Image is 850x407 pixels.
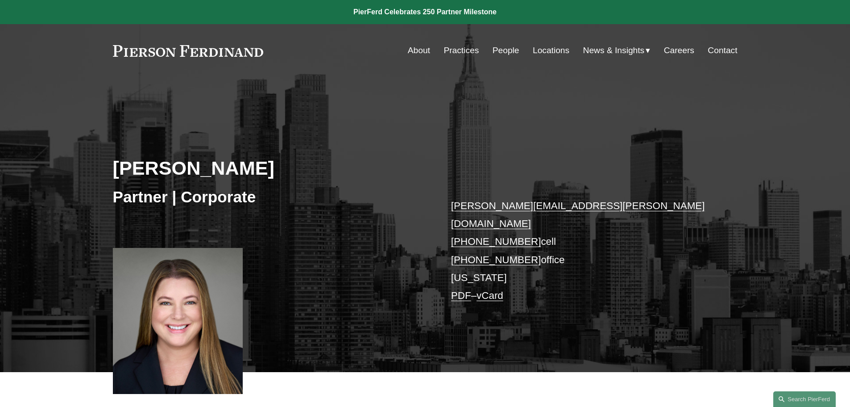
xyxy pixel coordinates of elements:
a: [PERSON_NAME][EMAIL_ADDRESS][PERSON_NAME][DOMAIN_NAME] [451,200,705,229]
a: About [408,42,430,59]
a: Careers [664,42,694,59]
a: Practices [444,42,479,59]
a: Search this site [773,391,836,407]
a: Locations [533,42,569,59]
a: vCard [477,290,503,301]
a: Contact [708,42,737,59]
a: PDF [451,290,471,301]
a: People [493,42,519,59]
h2: [PERSON_NAME] [113,156,425,180]
p: cell office [US_STATE] – [451,197,711,305]
span: News & Insights [583,43,645,59]
a: folder dropdown [583,42,651,59]
a: [PHONE_NUMBER] [451,236,541,247]
a: [PHONE_NUMBER] [451,254,541,265]
h3: Partner | Corporate [113,187,425,207]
